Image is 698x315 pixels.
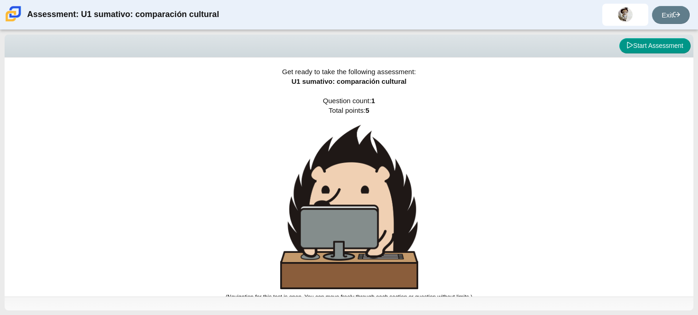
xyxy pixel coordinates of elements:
[365,106,369,114] b: 5
[282,68,416,76] span: Get ready to take the following assessment:
[371,97,375,105] b: 1
[225,294,472,300] small: (Navigation for this test is open. You can move freely through each section or question without l...
[618,7,633,22] img: angel.mijangoshipo.JYn1uH
[280,125,418,289] img: hedgehog-behind-computer-large.png
[27,4,219,26] div: Assessment: U1 sumativo: comparación cultural
[291,77,406,85] span: U1 sumativo: comparación cultural
[4,4,23,23] img: Carmen School of Science & Technology
[4,17,23,25] a: Carmen School of Science & Technology
[619,38,691,54] button: Start Assessment
[652,6,690,24] a: Exit
[225,97,472,300] span: Question count: Total points:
